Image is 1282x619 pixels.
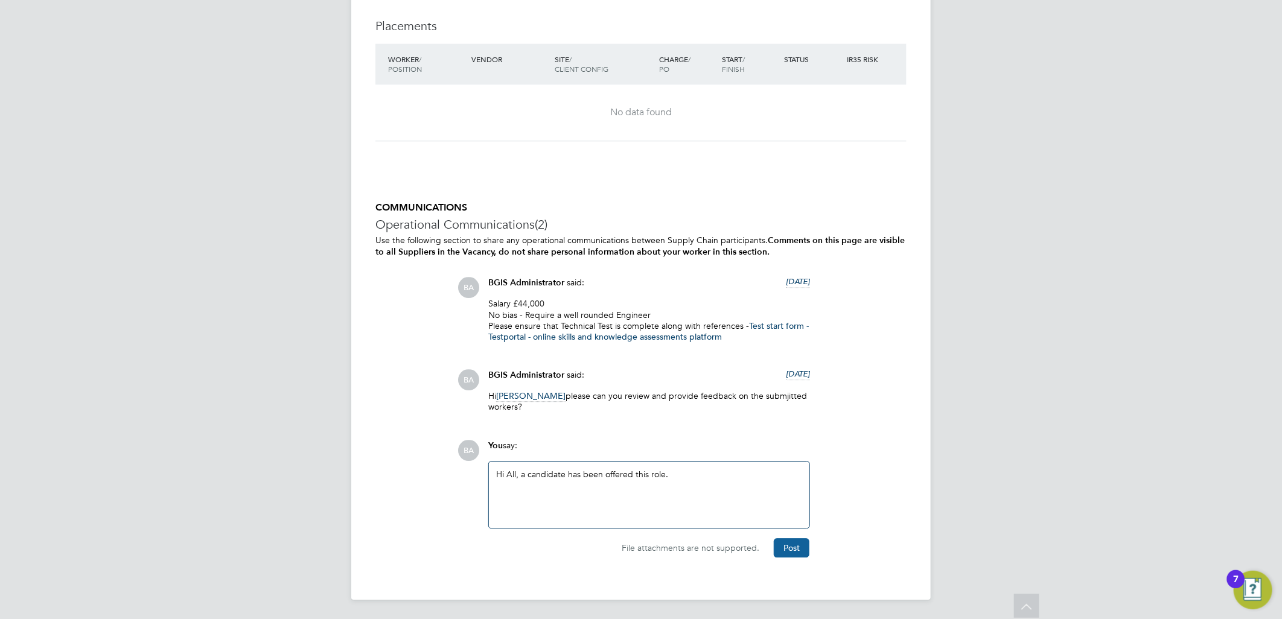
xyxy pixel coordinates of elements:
[1234,571,1272,609] button: Open Resource Center, 7 new notifications
[719,48,782,80] div: Start
[488,440,810,461] div: say:
[656,48,719,80] div: Charge
[458,369,479,390] span: BA
[458,440,479,461] span: BA
[782,48,844,70] div: Status
[488,298,810,342] p: Salary £44,000 No bias - Require a well rounded Engineer Please ensure that Technical Test is com...
[555,54,608,74] span: / Client Config
[722,54,745,74] span: / Finish
[786,276,810,287] span: [DATE]
[388,54,422,74] span: / Position
[488,320,809,342] a: Test start form - Testportal - online skills and knowledge assessments platform
[774,538,809,557] button: Post
[622,542,759,553] span: File attachments are not supported.
[488,390,810,412] p: Hi please can you review and provide feedback on the submjitted workers?
[375,18,907,34] h3: Placements
[387,106,895,119] div: No data found
[375,217,907,232] h3: Operational Communications
[844,48,885,70] div: IR35 Risk
[375,235,905,257] b: Comments on this page are visible to all Suppliers in the Vacancy, do not share personal informat...
[496,390,566,402] span: [PERSON_NAME]
[786,369,810,379] span: [DATE]
[468,48,552,70] div: Vendor
[496,469,802,521] div: Hi All, a candidate has been offered this role.
[659,54,690,74] span: / PO
[567,369,584,380] span: said:
[552,48,656,80] div: Site
[375,235,907,258] p: Use the following section to share any operational communications between Supply Chain participants.
[458,277,479,298] span: BA
[488,440,503,451] span: You
[375,202,907,214] h5: COMMUNICATIONS
[488,370,564,380] span: BGIS Administrator
[567,277,584,288] span: said:
[488,278,564,288] span: BGIS Administrator
[1233,579,1239,595] div: 7
[385,48,468,80] div: Worker
[535,217,547,232] span: (2)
